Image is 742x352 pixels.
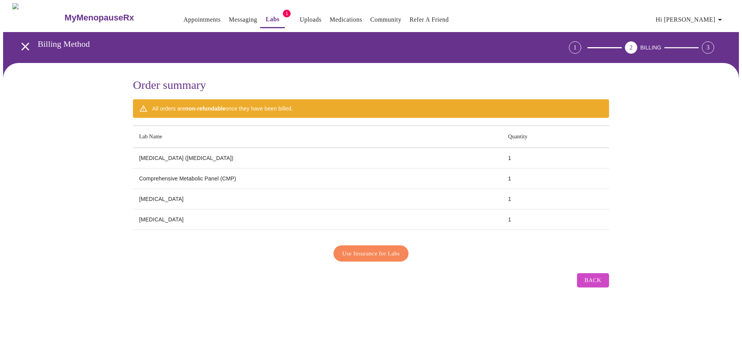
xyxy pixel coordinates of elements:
[133,78,609,92] h3: Order summary
[133,189,502,209] td: [MEDICAL_DATA]
[327,12,365,27] button: Medications
[14,35,37,58] button: open drawer
[226,12,260,27] button: Messaging
[502,148,609,168] td: 1
[283,10,291,17] span: 1
[133,209,502,230] td: [MEDICAL_DATA]
[640,44,662,51] span: BILLING
[653,12,728,27] button: Hi [PERSON_NAME]
[152,102,293,116] div: All orders are once they have been billed.
[64,4,165,31] a: MyMenopauseRx
[185,105,225,112] strong: non-refundable
[133,126,502,148] th: Lab Name
[133,168,502,189] td: Comprehensive Metabolic Panel (CMP)
[577,273,609,287] button: Back
[410,14,449,25] a: Refer a Friend
[502,189,609,209] td: 1
[502,168,609,189] td: 1
[260,12,285,28] button: Labs
[180,12,224,27] button: Appointments
[266,14,280,25] a: Labs
[569,41,581,54] div: 1
[502,126,609,148] th: Quantity
[12,3,64,32] img: MyMenopauseRx Logo
[133,148,502,168] td: [MEDICAL_DATA] ([MEDICAL_DATA])
[296,12,325,27] button: Uploads
[702,41,714,54] div: 3
[229,14,257,25] a: Messaging
[407,12,452,27] button: Refer a Friend
[370,14,402,25] a: Community
[65,13,134,23] h3: MyMenopauseRx
[585,275,601,285] span: Back
[38,39,526,49] h3: Billing Method
[625,41,637,54] div: 2
[184,14,221,25] a: Appointments
[334,245,409,262] button: Use Insurance for Labs
[502,209,609,230] td: 1
[367,12,405,27] button: Community
[656,14,725,25] span: Hi [PERSON_NAME]
[300,14,322,25] a: Uploads
[342,248,400,258] span: Use Insurance for Labs
[330,14,362,25] a: Medications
